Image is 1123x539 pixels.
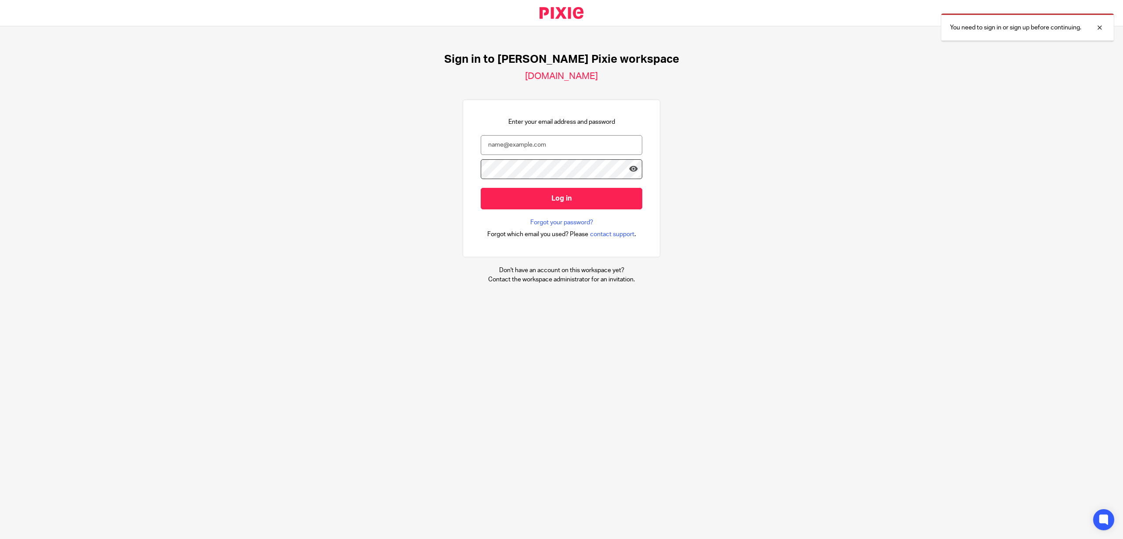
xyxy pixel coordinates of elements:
[487,230,588,239] span: Forgot which email you used? Please
[481,188,642,209] input: Log in
[488,275,635,284] p: Contact the workspace administrator for an invitation.
[487,229,636,239] div: .
[525,71,598,82] h2: [DOMAIN_NAME]
[444,53,679,66] h1: Sign in to [PERSON_NAME] Pixie workspace
[481,135,642,155] input: name@example.com
[590,230,634,239] span: contact support
[508,118,615,126] p: Enter your email address and password
[530,218,593,227] a: Forgot your password?
[950,23,1081,32] p: You need to sign in or sign up before continuing.
[488,266,635,275] p: Don't have an account on this workspace yet?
